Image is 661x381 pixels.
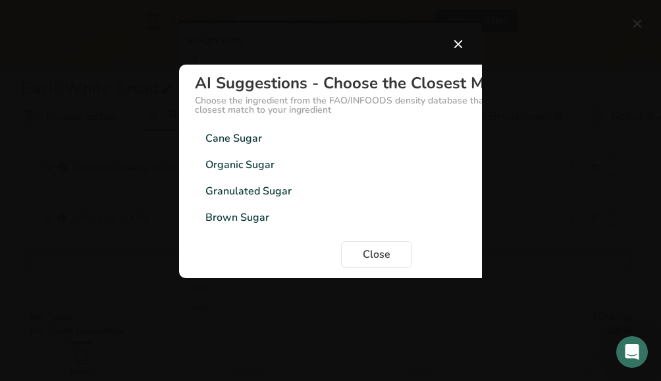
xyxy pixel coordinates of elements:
[205,183,292,198] div: Granulated Sugar
[179,20,482,322] div: Density Selection Modal
[363,246,390,262] span: Close
[195,96,558,114] div: Choose the ingredient from the FAO/INFOODS density database that would be the closest match to yo...
[341,241,412,267] button: Close
[195,74,558,90] div: AI Suggestions - Choose the Closest Match
[205,130,262,146] div: Cane Sugar
[616,336,648,368] div: Open Intercom Messenger
[205,209,269,225] div: Brown Sugar
[205,156,275,172] div: Organic Sugar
